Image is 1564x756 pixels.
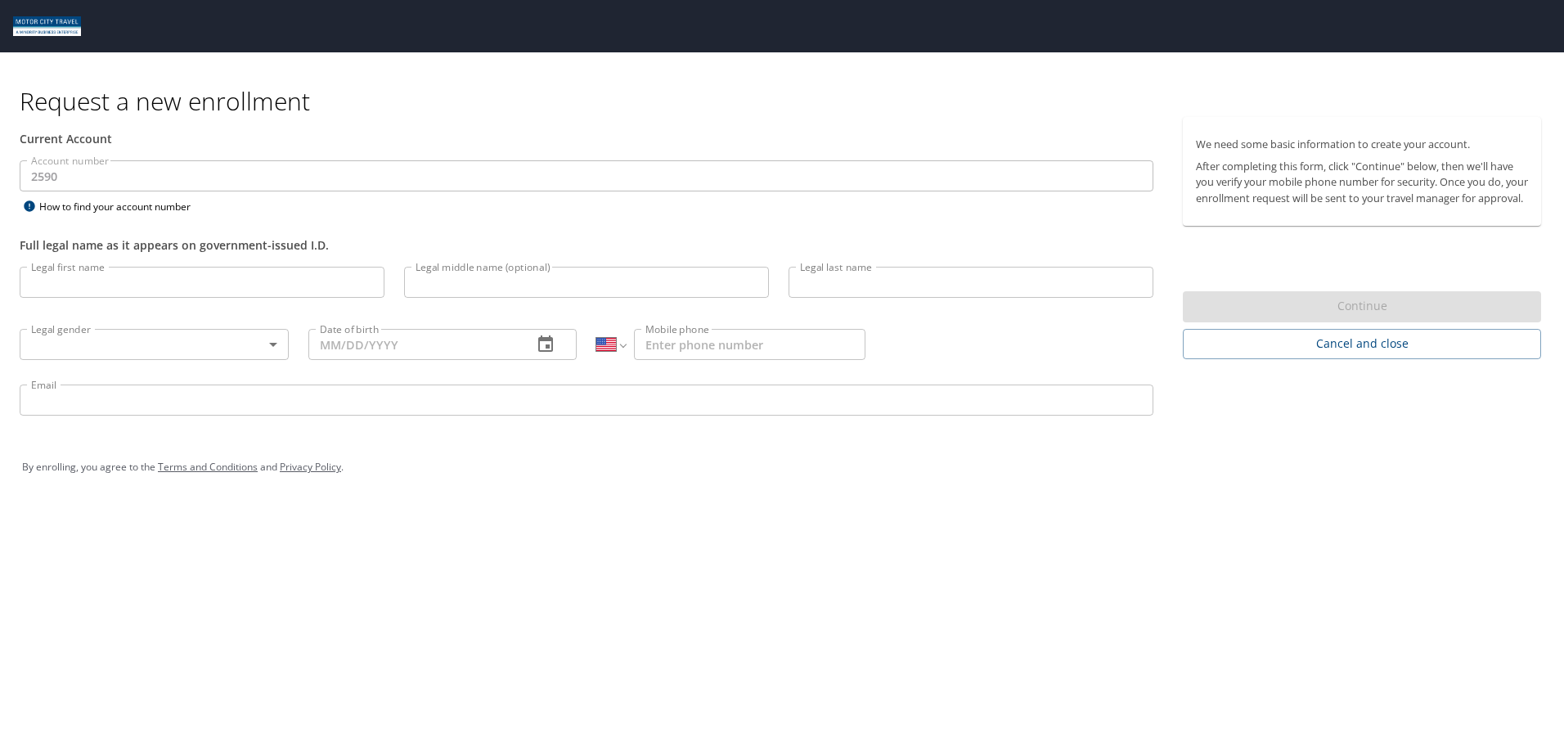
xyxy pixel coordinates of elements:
[20,130,1153,147] div: Current Account
[13,16,81,36] img: Motor City logo
[280,460,341,474] a: Privacy Policy
[20,236,1153,254] div: Full legal name as it appears on government-issued I.D.
[158,460,258,474] a: Terms and Conditions
[634,329,865,360] input: Enter phone number
[20,85,1554,117] h1: Request a new enrollment
[308,329,520,360] input: MM/DD/YYYY
[22,447,1542,488] div: By enrolling, you agree to the and .
[1196,159,1528,206] p: After completing this form, click "Continue" below, then we'll have you verify your mobile phone ...
[1183,329,1541,359] button: Cancel and close
[1196,334,1528,354] span: Cancel and close
[1196,137,1528,152] p: We need some basic information to create your account.
[20,196,224,217] div: How to find your account number
[20,329,289,360] div: ​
